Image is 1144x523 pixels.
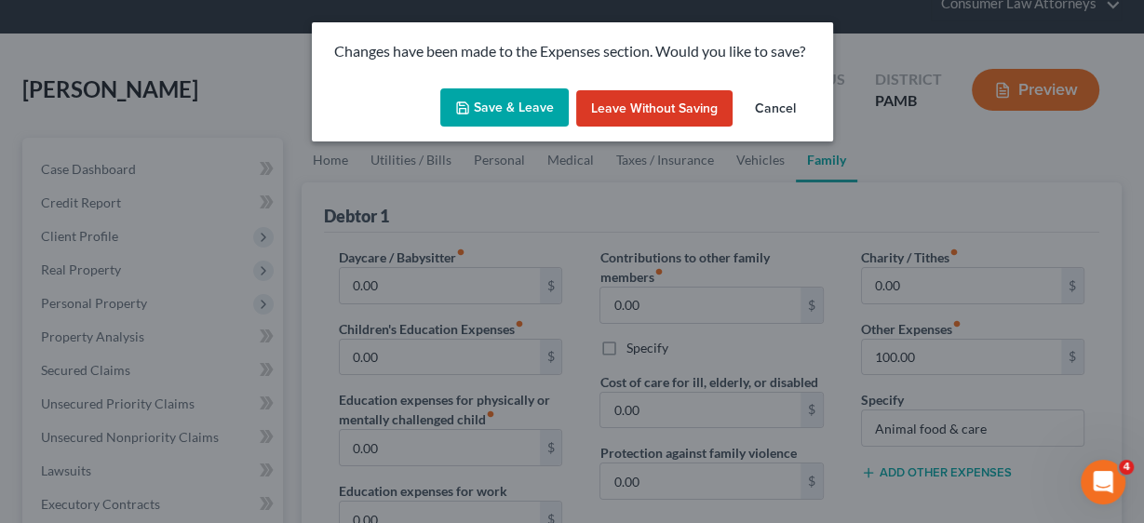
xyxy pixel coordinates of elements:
p: Changes have been made to the Expenses section. Would you like to save? [334,41,811,62]
iframe: Intercom live chat [1081,460,1125,504]
button: Leave without Saving [576,90,733,127]
button: Cancel [740,90,811,127]
span: 4 [1119,460,1134,475]
button: Save & Leave [440,88,569,127]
